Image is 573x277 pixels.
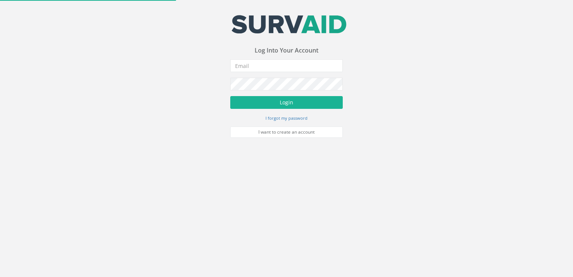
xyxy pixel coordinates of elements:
input: Email [230,59,343,72]
a: I forgot my password [265,114,307,121]
a: I want to create an account [230,126,343,138]
button: Login [230,96,343,109]
small: I forgot my password [265,115,307,121]
h3: Log Into Your Account [230,47,343,54]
